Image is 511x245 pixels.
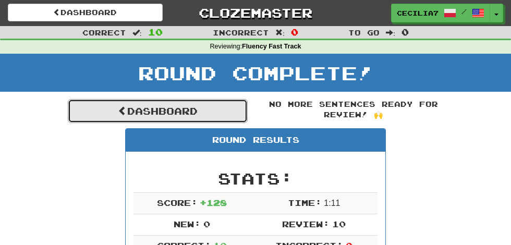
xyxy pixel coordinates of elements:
h2: Stats: [133,170,378,187]
span: 0 [291,27,298,37]
a: Cecilia7 / [391,4,490,22]
h1: Round Complete! [4,63,507,83]
a: Clozemaster [178,4,333,22]
a: Dashboard [68,99,248,123]
span: Score: [157,198,198,207]
span: : [132,29,142,36]
span: Incorrect [213,28,269,37]
strong: Fluency Fast Track [242,43,301,50]
span: 0 [401,27,409,37]
div: Round Results [126,129,385,152]
span: Cecilia7 [397,8,439,18]
span: 10 [148,27,163,37]
span: To go [348,28,380,37]
span: New: [174,219,201,229]
a: Dashboard [8,4,163,21]
span: : [275,29,285,36]
span: / [461,8,467,15]
span: Time: [288,198,322,207]
span: Review: [282,219,330,229]
span: 1 : 11 [324,199,340,207]
div: No more sentences ready for review! 🙌 [263,99,443,120]
span: 0 [203,219,210,229]
span: + 128 [200,198,227,207]
span: : [386,29,395,36]
span: 10 [332,219,346,229]
span: Correct [82,28,126,37]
